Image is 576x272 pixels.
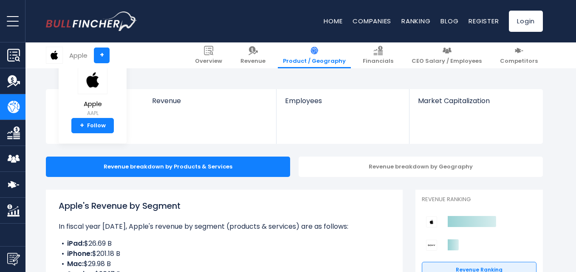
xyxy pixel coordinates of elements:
[77,65,108,118] a: Apple AAPL
[152,97,268,105] span: Revenue
[144,89,277,119] a: Revenue
[277,89,409,119] a: Employees
[401,17,430,25] a: Ranking
[46,11,137,31] a: Go to homepage
[78,101,107,108] span: Apple
[426,240,437,251] img: Sony Group Corporation competitors logo
[418,97,534,105] span: Market Capitalization
[69,50,88,60] div: Apple
[324,17,342,25] a: Home
[469,17,499,25] a: Register
[358,42,398,68] a: Financials
[190,42,227,68] a: Overview
[353,17,391,25] a: Companies
[94,48,110,63] a: +
[495,42,543,68] a: Competitors
[407,42,487,68] a: CEO Salary / Employees
[59,199,390,212] h1: Apple's Revenue by Segment
[409,89,542,119] a: Market Capitalization
[235,42,271,68] a: Revenue
[78,109,107,117] small: AAPL
[412,58,482,65] span: CEO Salary / Employees
[299,157,543,177] div: Revenue breakdown by Geography
[46,11,137,31] img: bullfincher logo
[509,11,543,32] a: Login
[278,42,351,68] a: Product / Geography
[285,97,400,105] span: Employees
[78,66,107,94] img: AAPL logo
[59,238,390,249] li: $26.69 B
[59,222,390,232] p: In fiscal year [DATE], Apple's revenue by segment (products & services) are as follows:
[440,17,458,25] a: Blog
[67,259,84,269] b: Mac:
[500,58,538,65] span: Competitors
[240,58,265,65] span: Revenue
[195,58,222,65] span: Overview
[283,58,346,65] span: Product / Geography
[426,216,437,227] img: Apple competitors logo
[67,238,84,248] b: iPad:
[46,47,62,63] img: AAPL logo
[422,196,536,203] p: Revenue Ranking
[71,118,114,133] a: +Follow
[80,122,84,129] strong: +
[59,259,390,269] li: $29.98 B
[67,249,92,258] b: iPhone:
[59,249,390,259] li: $201.18 B
[363,58,393,65] span: Financials
[46,157,290,177] div: Revenue breakdown by Products & Services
